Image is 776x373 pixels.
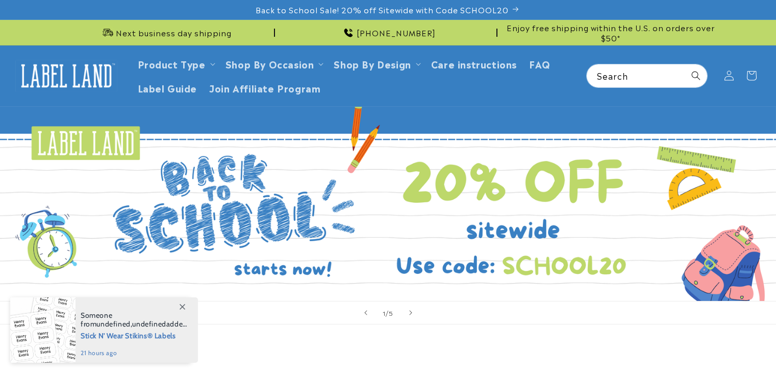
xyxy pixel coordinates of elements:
span: Join Affiliate Program [209,82,320,94]
span: Someone from , added this product to their cart. [81,311,187,329]
span: 1 [383,308,386,318]
summary: Product Type [132,52,219,76]
span: 21 hours ago [81,348,187,358]
a: Label Land [12,56,121,96]
span: Stick N' Wear Stikins® Labels [81,329,187,341]
div: Announcement [279,20,497,45]
span: Enjoy free shipping within the U.S. on orders over $50* [502,22,720,42]
span: Care instructions [431,58,517,69]
img: Label Land [15,60,117,91]
a: Product Type [138,57,206,71]
span: 5 [389,308,393,318]
span: Shop By Occasion [226,58,314,69]
span: / [386,308,389,318]
span: FAQ [529,58,550,69]
a: Shop By Design [334,57,411,71]
summary: Shop By Design [328,52,424,76]
button: Search [685,64,707,87]
span: Next business day shipping [116,28,232,38]
a: Care instructions [425,52,523,76]
button: Next slide [399,301,422,324]
div: Announcement [502,20,720,45]
a: FAQ [523,52,557,76]
a: Label Guide [132,76,204,100]
span: Back to School Sale! 20% off Sitewide with Code SCHOOL20 [256,5,509,15]
span: [PHONE_NUMBER] [357,28,436,38]
button: Previous slide [355,301,377,324]
div: Announcement [57,20,275,45]
span: Label Guide [138,82,197,94]
h2: Best sellers [57,347,720,363]
span: undefined [132,319,166,329]
span: undefined [96,319,130,329]
summary: Shop By Occasion [219,52,328,76]
a: Join Affiliate Program [203,76,327,100]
